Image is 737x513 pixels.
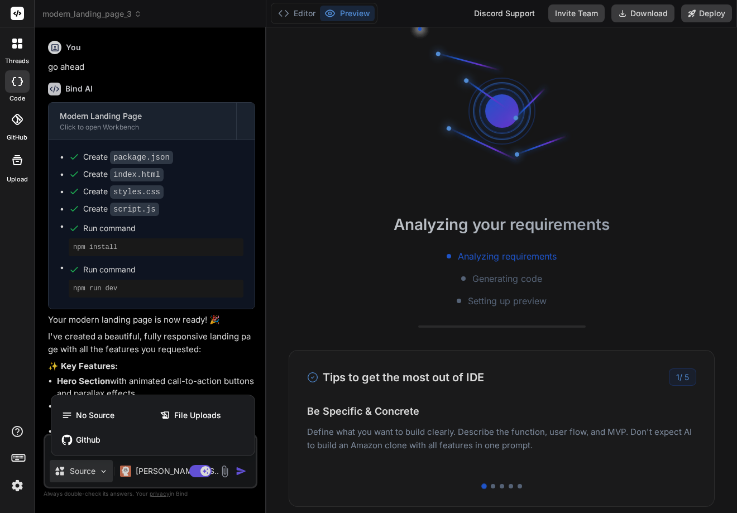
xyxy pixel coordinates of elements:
[5,56,29,66] label: threads
[9,94,25,103] label: code
[174,410,221,421] span: File Uploads
[7,175,28,184] label: Upload
[76,434,100,445] span: Github
[8,476,27,495] img: settings
[7,133,27,142] label: GitHub
[76,410,114,421] span: No Source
